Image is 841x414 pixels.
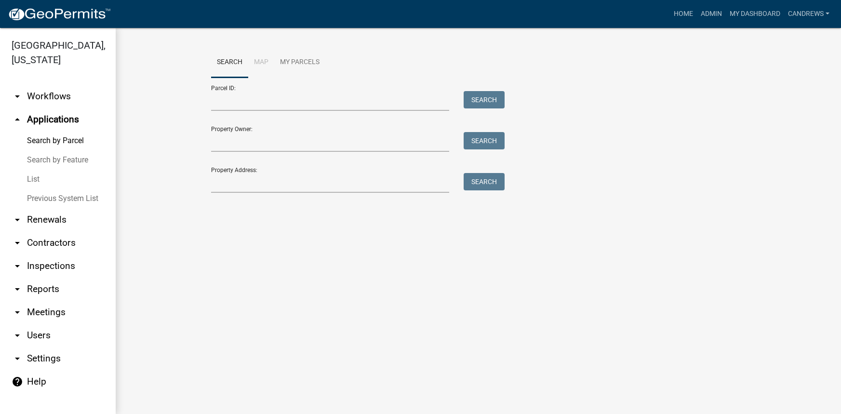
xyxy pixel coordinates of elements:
a: candrews [784,5,833,23]
i: arrow_drop_down [12,283,23,295]
a: Home [670,5,697,23]
i: arrow_drop_down [12,330,23,341]
i: arrow_drop_down [12,260,23,272]
a: Search [211,47,248,78]
i: arrow_drop_down [12,91,23,102]
i: help [12,376,23,387]
button: Search [464,132,505,149]
a: My Dashboard [726,5,784,23]
button: Search [464,173,505,190]
i: arrow_drop_down [12,353,23,364]
i: arrow_drop_down [12,307,23,318]
i: arrow_drop_up [12,114,23,125]
i: arrow_drop_down [12,237,23,249]
i: arrow_drop_down [12,214,23,226]
a: My Parcels [274,47,325,78]
button: Search [464,91,505,108]
a: Admin [697,5,726,23]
